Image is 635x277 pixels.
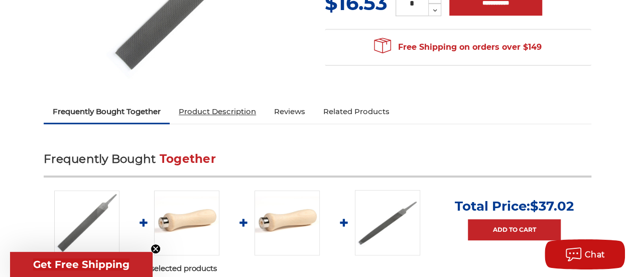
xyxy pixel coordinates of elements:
[170,101,265,123] a: Product Description
[468,219,561,240] a: Add to Cart
[530,198,574,214] span: $37.02
[160,152,216,166] span: Together
[374,37,542,57] span: Free Shipping on orders over $149
[44,101,170,123] a: Frequently Bought Together
[545,239,625,269] button: Chat
[33,258,130,270] span: Get Free Shipping
[151,244,161,254] button: Close teaser
[44,263,591,274] p: Please choose options for all selected products
[455,198,574,214] p: Total Price:
[314,101,399,123] a: Related Products
[585,250,605,259] span: Chat
[44,152,156,166] span: Frequently Bought
[54,191,119,255] img: 10" spot welder tip file
[10,252,153,277] div: Get Free ShippingClose teaser
[265,101,314,123] a: Reviews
